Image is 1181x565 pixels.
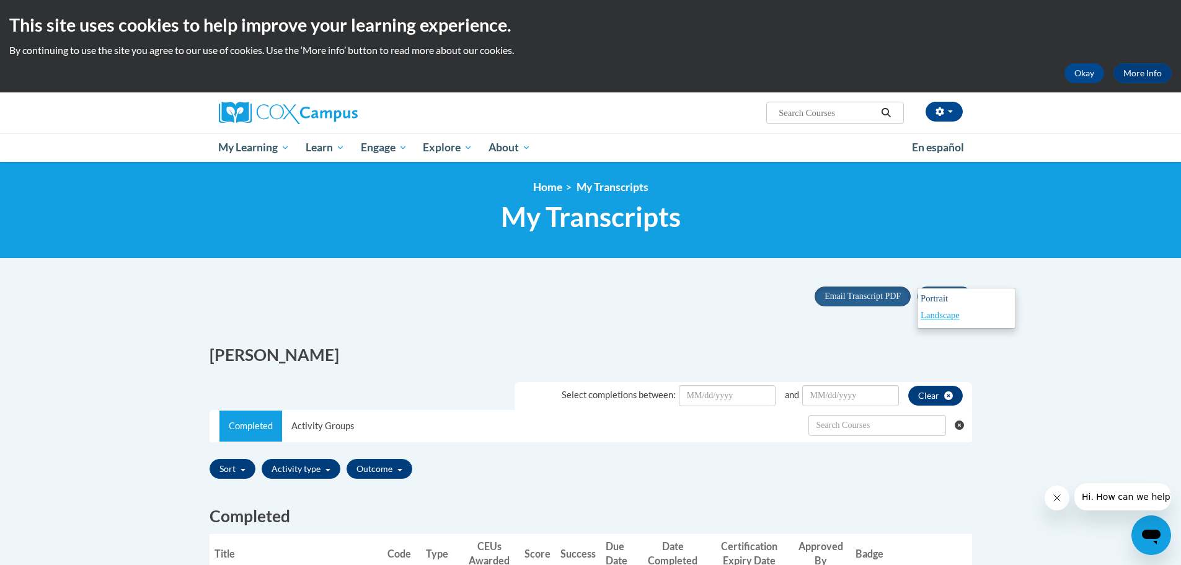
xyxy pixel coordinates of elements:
input: Search Courses [777,105,877,120]
a: Explore [415,133,480,162]
p: By continuing to use the site you agree to our use of cookies. Use the ‘More info’ button to read... [9,43,1172,57]
button: Account Settings [926,102,963,122]
span: Explore [423,140,472,155]
span: Select completions between: [562,389,676,400]
span: En español [912,141,964,154]
span: Engage [361,140,407,155]
button: Sort [210,459,255,479]
span: Learn [306,140,345,155]
h2: This site uses cookies to help improve your learning experience. [9,12,1172,37]
span: Landscape [921,310,960,320]
button: Search [877,105,895,120]
a: Cox Campus [219,102,454,124]
a: My Learning [211,133,298,162]
span: My Transcripts [577,180,648,194]
iframe: Close message [1045,486,1069,510]
input: Date Input [679,385,776,406]
h2: Completed [210,505,972,528]
div: Print PDF [917,288,1016,329]
span: Hi. How can we help? [7,9,100,19]
a: Completed [219,411,282,442]
span: Email Transcript PDF [825,291,901,301]
span: Portrait [921,293,948,303]
iframe: Message from company [1074,483,1171,510]
button: Outcome [347,459,412,479]
button: Email Transcript PDF [815,287,911,306]
img: Cox Campus [219,102,358,124]
a: About [480,133,539,162]
button: Clear searching [955,411,971,440]
button: Okay [1064,63,1104,83]
span: and [785,389,799,400]
button: Print PDF [917,287,971,306]
a: Activity Groups [282,411,363,442]
input: Search Withdrawn Transcripts [808,415,946,436]
span: My Learning [218,140,290,155]
button: Activity type [262,459,340,479]
iframe: Button to launch messaging window [1131,515,1171,555]
a: Engage [353,133,415,162]
span: My Transcripts [501,200,681,233]
a: Landscape [918,308,1015,325]
a: En español [904,135,972,161]
button: clear [908,386,963,406]
h2: [PERSON_NAME] [210,344,582,367]
a: Home [533,180,562,194]
a: Learn [298,133,353,162]
input: Date Input [802,385,899,406]
a: Portrait [918,291,1015,308]
div: Main menu [200,133,981,162]
a: More Info [1113,63,1172,83]
span: About [489,140,531,155]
